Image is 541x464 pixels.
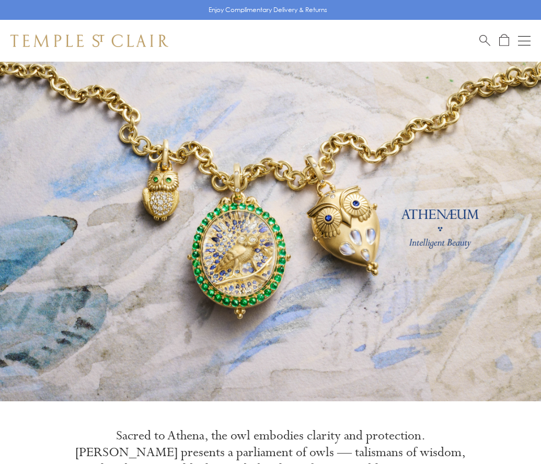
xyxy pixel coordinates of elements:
img: Temple St. Clair [10,34,168,47]
p: Enjoy Complimentary Delivery & Returns [209,5,327,15]
a: Search [479,34,490,47]
a: Open Shopping Bag [499,34,509,47]
button: Open navigation [518,34,531,47]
